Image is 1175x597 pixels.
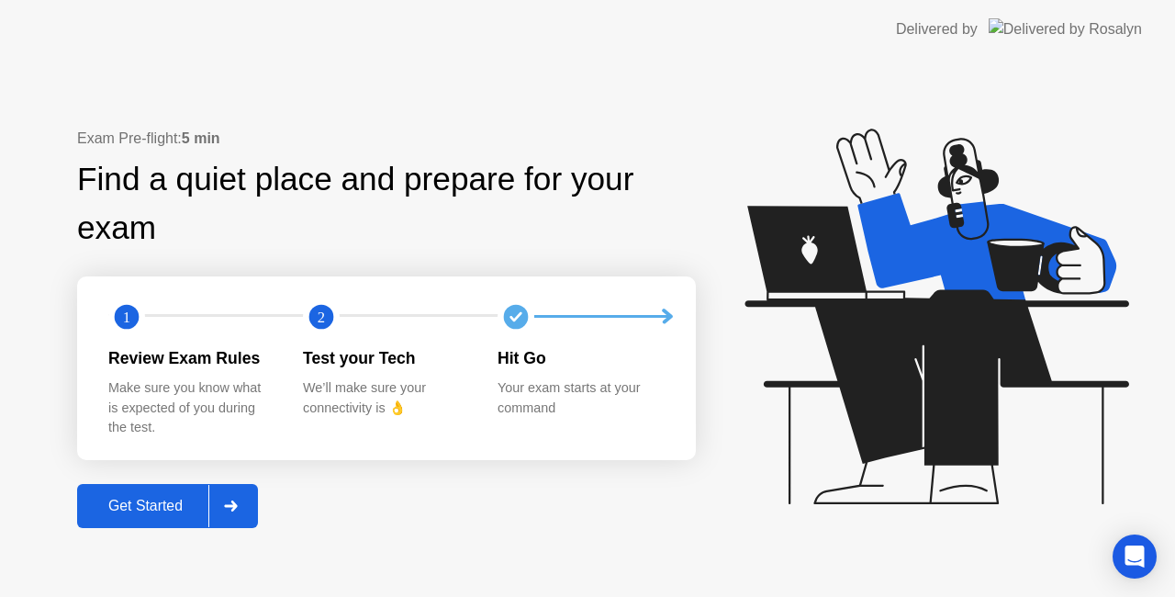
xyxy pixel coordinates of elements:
[989,18,1142,39] img: Delivered by Rosalyn
[77,484,258,528] button: Get Started
[498,378,663,418] div: Your exam starts at your command
[108,378,274,438] div: Make sure you know what is expected of you during the test.
[498,346,663,370] div: Hit Go
[77,128,696,150] div: Exam Pre-flight:
[123,308,130,325] text: 1
[318,308,325,325] text: 2
[77,155,696,253] div: Find a quiet place and prepare for your exam
[1113,535,1157,579] div: Open Intercom Messenger
[182,130,220,146] b: 5 min
[303,346,468,370] div: Test your Tech
[896,18,978,40] div: Delivered by
[303,378,468,418] div: We’ll make sure your connectivity is 👌
[83,498,208,514] div: Get Started
[108,346,274,370] div: Review Exam Rules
